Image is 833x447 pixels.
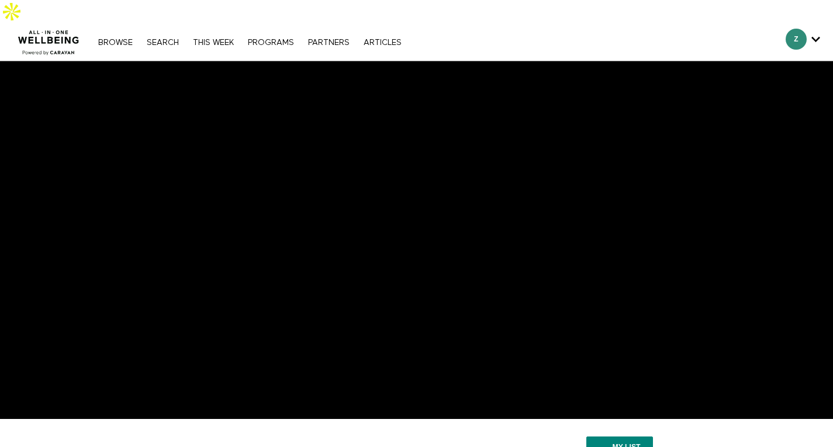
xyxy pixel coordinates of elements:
[358,39,407,47] a: ARTICLES
[302,39,355,47] a: PARTNERS
[92,39,139,47] a: Browse
[242,39,300,47] a: PROGRAMS
[777,23,829,61] div: Secondary
[92,36,407,48] nav: Primary
[13,22,84,57] img: CARAVAN
[187,39,240,47] a: THIS WEEK
[141,39,185,47] a: Search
